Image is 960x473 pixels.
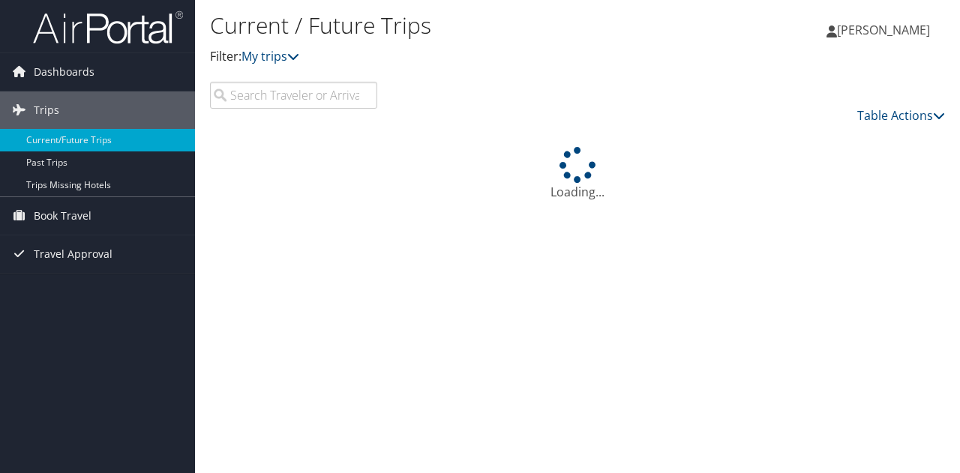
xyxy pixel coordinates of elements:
[210,10,700,41] h1: Current / Future Trips
[826,7,945,52] a: [PERSON_NAME]
[34,91,59,129] span: Trips
[857,107,945,124] a: Table Actions
[34,197,91,235] span: Book Travel
[837,22,930,38] span: [PERSON_NAME]
[34,235,112,273] span: Travel Approval
[210,82,377,109] input: Search Traveler or Arrival City
[241,48,299,64] a: My trips
[210,147,945,201] div: Loading...
[34,53,94,91] span: Dashboards
[210,47,700,67] p: Filter:
[33,10,183,45] img: airportal-logo.png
